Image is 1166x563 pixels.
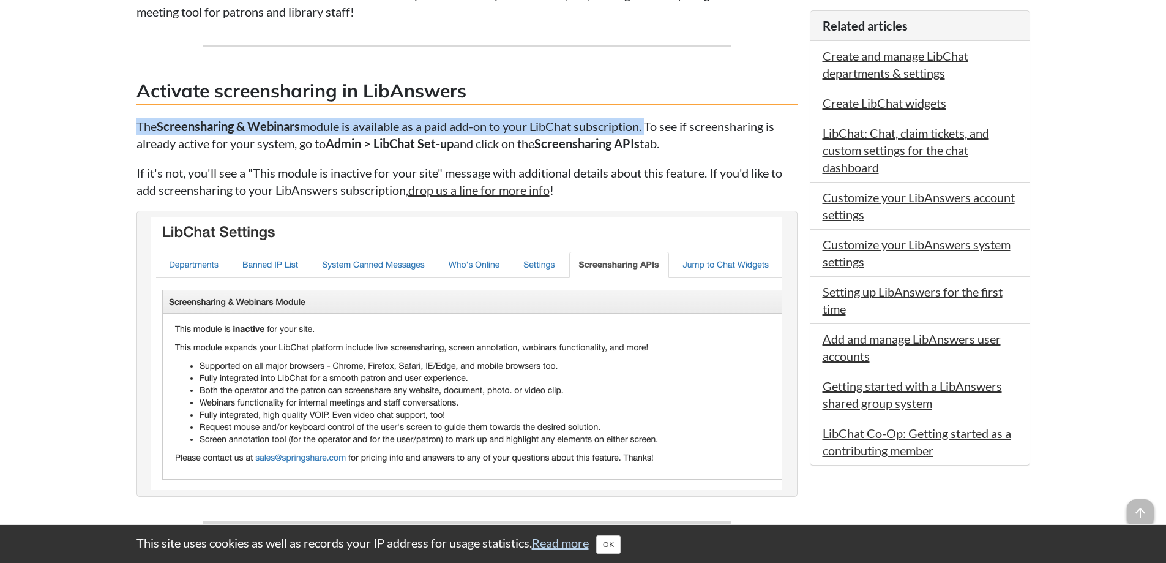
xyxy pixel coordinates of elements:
[823,237,1011,269] a: Customize your LibAnswers system settings
[823,190,1015,222] a: Customize your LibAnswers account settings
[151,217,782,490] img: The Screensharing is Not Active message
[326,136,454,151] strong: Admin > LibChat Set-up
[823,426,1011,458] a: LibChat Co-Op: Getting started as a contributing member
[823,284,1003,316] a: Setting up LibAnswers for the first time
[532,535,589,550] a: Read more
[596,535,621,554] button: Close
[823,379,1002,410] a: Getting started with a LibAnswers shared group system
[136,164,798,198] p: If it's not, you'll see a "This module is inactive for your site" message with additional details...
[823,331,1001,363] a: Add and manage LibAnswers user accounts
[136,118,798,152] p: The module is available as a paid add-on to your LibChat subscription. To see if screensharing is...
[823,18,908,33] span: Related articles
[823,126,989,175] a: LibChat: Chat, claim tickets, and custom settings for the chat dashboard
[1127,499,1154,526] span: arrow_upward
[157,119,300,134] strong: Screensharing & Webinars
[124,534,1042,554] div: This site uses cookies as well as records your IP address for usage statistics.
[408,183,550,197] a: drop us a line for more info
[823,96,946,110] a: Create LibChat widgets
[823,48,968,80] a: Create and manage LibChat departments & settings
[136,78,798,105] h3: Activate screensharing in LibAnswers
[1127,501,1154,515] a: arrow_upward
[534,136,640,151] strong: Screensharing APIs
